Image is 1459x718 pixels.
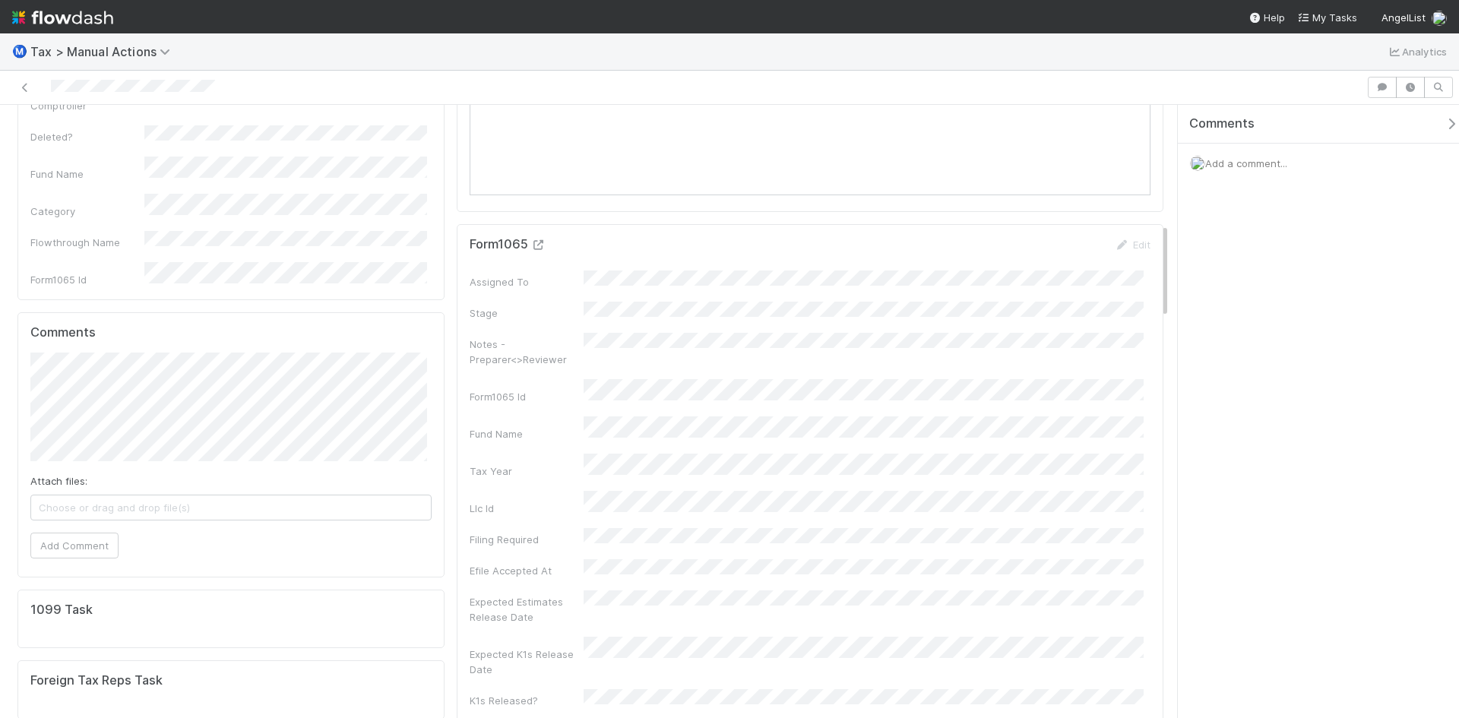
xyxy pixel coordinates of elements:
[470,305,584,321] div: Stage
[470,463,584,479] div: Tax Year
[470,274,584,289] div: Assigned To
[1387,43,1447,61] a: Analytics
[470,563,584,578] div: Efile Accepted At
[470,237,546,252] h5: Form1065
[30,272,144,287] div: Form1065 Id
[1189,116,1255,131] span: Comments
[1115,239,1150,251] a: Edit
[1381,11,1426,24] span: AngelList
[470,647,584,677] div: Expected K1s Release Date
[30,473,87,489] label: Attach files:
[30,603,93,618] h5: 1099 Task
[1205,157,1287,169] span: Add a comment...
[1249,10,1285,25] div: Help
[470,426,584,441] div: Fund Name
[1190,156,1205,171] img: avatar_e41e7ae5-e7d9-4d8d-9f56-31b0d7a2f4fd.png
[30,533,119,558] button: Add Comment
[30,673,163,688] h5: Foreign Tax Reps Task
[12,45,27,58] span: Ⓜ️
[30,166,144,182] div: Fund Name
[470,693,584,708] div: K1s Released?
[1432,11,1447,26] img: avatar_e41e7ae5-e7d9-4d8d-9f56-31b0d7a2f4fd.png
[470,501,584,516] div: Llc Id
[470,594,584,625] div: Expected Estimates Release Date
[30,44,178,59] span: Tax > Manual Actions
[30,129,144,144] div: Deleted?
[30,235,144,250] div: Flowthrough Name
[470,389,584,404] div: Form1065 Id
[12,5,113,30] img: logo-inverted-e16ddd16eac7371096b0.svg
[470,337,584,367] div: Notes - Preparer<>Reviewer
[30,204,144,219] div: Category
[30,325,432,340] h5: Comments
[1297,10,1357,25] a: My Tasks
[31,495,431,520] span: Choose or drag and drop file(s)
[1297,11,1357,24] span: My Tasks
[470,532,584,547] div: Filing Required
